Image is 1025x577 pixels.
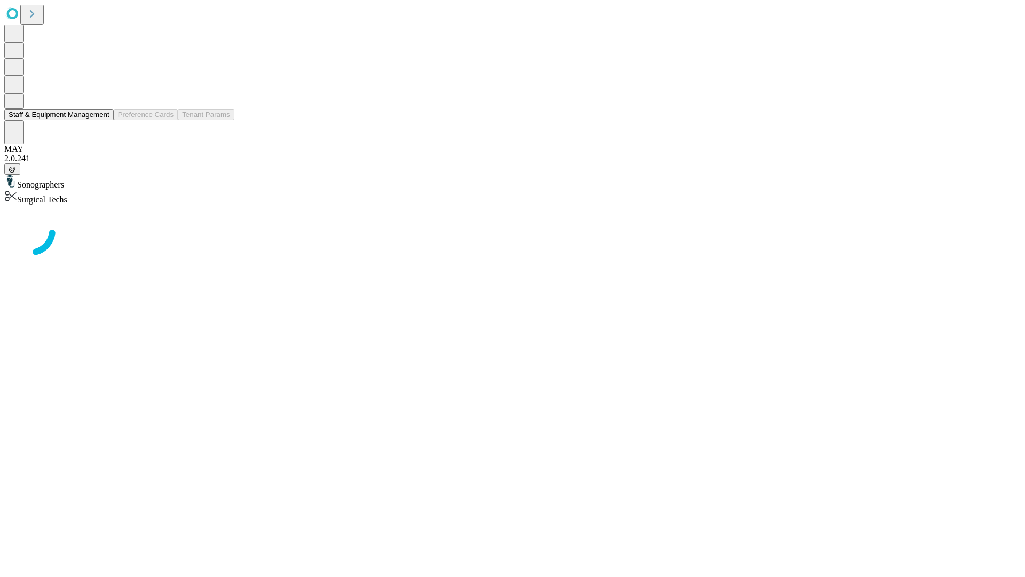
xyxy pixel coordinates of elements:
[114,109,178,120] button: Preference Cards
[4,163,20,175] button: @
[4,175,1021,190] div: Sonographers
[4,144,1021,154] div: MAY
[4,109,114,120] button: Staff & Equipment Management
[9,165,16,173] span: @
[178,109,234,120] button: Tenant Params
[4,190,1021,205] div: Surgical Techs
[4,154,1021,163] div: 2.0.241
